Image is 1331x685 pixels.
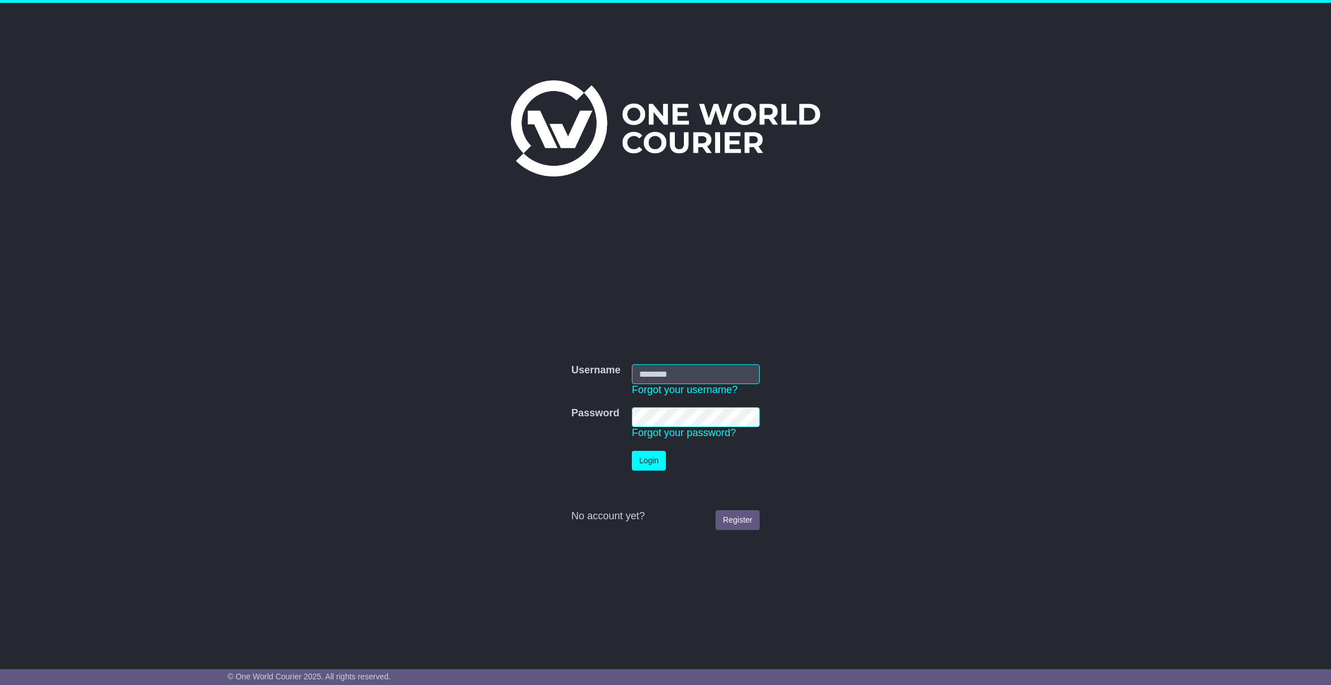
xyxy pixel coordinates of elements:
[716,510,760,530] a: Register
[632,384,738,395] a: Forgot your username?
[571,407,619,420] label: Password
[632,451,666,471] button: Login
[571,364,621,377] label: Username
[632,427,736,438] a: Forgot your password?
[227,672,391,681] span: © One World Courier 2025. All rights reserved.
[571,510,760,523] div: No account yet?
[511,80,820,176] img: One World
